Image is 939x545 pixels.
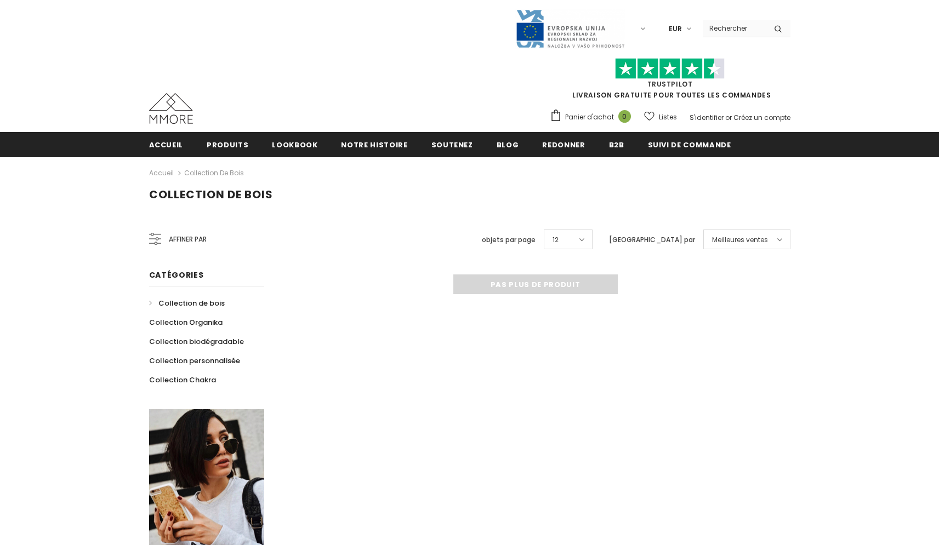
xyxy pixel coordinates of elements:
[647,79,693,89] a: TrustPilot
[497,132,519,157] a: Blog
[431,132,473,157] a: soutenez
[515,9,625,49] img: Javni Razpis
[149,336,244,347] span: Collection biodégradable
[515,24,625,33] a: Javni Razpis
[648,140,731,150] span: Suivi de commande
[272,140,317,150] span: Lookbook
[149,167,174,180] a: Accueil
[712,234,768,245] span: Meilleures ventes
[690,113,724,122] a: S'identifier
[725,113,732,122] span: or
[341,132,407,157] a: Notre histoire
[149,370,216,389] a: Collection Chakra
[553,234,559,245] span: 12
[609,140,624,150] span: B2B
[565,112,614,123] span: Panier d'achat
[158,298,225,308] span: Collection de bois
[184,168,244,177] a: Collection de bois
[609,234,695,245] label: [GEOGRAPHIC_DATA] par
[149,294,225,313] a: Collection de bois
[341,140,407,150] span: Notre histoire
[149,269,204,280] span: Catégories
[149,140,184,150] span: Accueil
[272,132,317,157] a: Lookbook
[207,132,248,157] a: Produits
[618,110,631,123] span: 0
[149,313,223,332] a: Collection Organika
[648,132,731,157] a: Suivi de commande
[550,63,790,100] span: LIVRAISON GRATUITE POUR TOUTES LES COMMANDES
[659,112,677,123] span: Listes
[482,234,536,245] label: objets par page
[149,187,273,202] span: Collection de bois
[542,140,585,150] span: Redonner
[149,332,244,351] a: Collection biodégradable
[542,132,585,157] a: Redonner
[149,355,240,366] span: Collection personnalisée
[207,140,248,150] span: Produits
[550,109,636,125] a: Panier d'achat 0
[703,20,766,36] input: Search Site
[497,140,519,150] span: Blog
[733,113,790,122] a: Créez un compte
[644,107,677,127] a: Listes
[149,93,193,124] img: Cas MMORE
[431,140,473,150] span: soutenez
[149,375,216,385] span: Collection Chakra
[669,24,682,35] span: EUR
[149,132,184,157] a: Accueil
[169,233,207,245] span: Affiner par
[149,351,240,370] a: Collection personnalisée
[609,132,624,157] a: B2B
[149,317,223,328] span: Collection Organika
[615,58,725,79] img: Faites confiance aux étoiles pilotes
